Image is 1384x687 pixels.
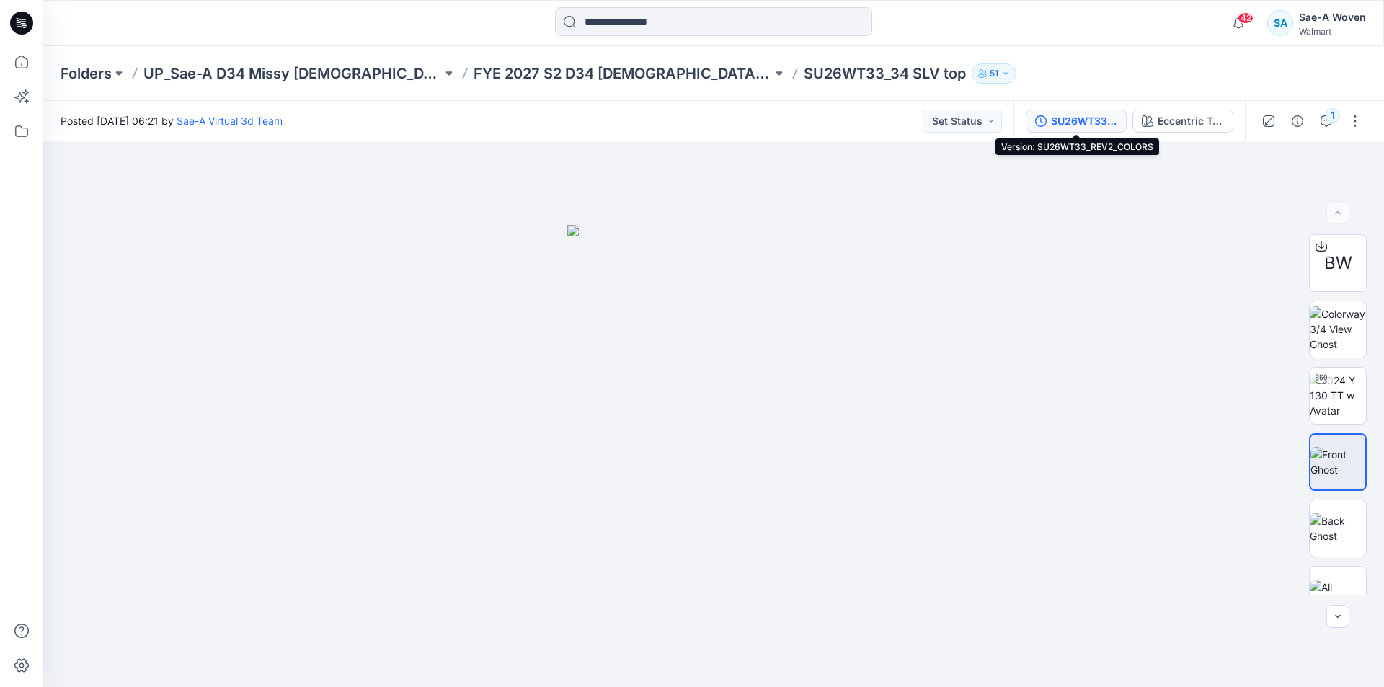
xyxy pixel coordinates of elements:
img: 2024 Y 130 TT w Avatar [1310,373,1366,418]
a: UP_Sae-A D34 Missy [DEMOGRAPHIC_DATA] Top Woven [143,63,442,84]
img: Colorway 3/4 View Ghost [1310,306,1366,352]
img: Back Ghost [1310,513,1366,544]
button: Eccentric Tropical_PASTEL PINK 1 [1132,110,1233,133]
div: Sae-A Woven [1299,9,1366,26]
button: SU26WT33_REV2_COLORS [1026,110,1127,133]
div: 1 [1326,108,1340,123]
button: 1 [1315,110,1338,133]
span: Posted [DATE] 06:21 by [61,113,283,128]
p: 51 [990,66,998,81]
div: Walmart [1299,26,1366,37]
p: SU26WT33_34 SLV top [804,63,966,84]
a: Sae-A Virtual 3d Team [177,115,283,127]
span: BW [1324,250,1352,276]
div: Eccentric Tropical_PASTEL PINK 1 [1158,113,1224,129]
img: All colorways [1310,580,1366,610]
a: Folders [61,63,112,84]
img: Front Ghost [1310,447,1365,477]
a: FYE 2027 S2 D34 [DEMOGRAPHIC_DATA] Woven Tops - Sae-A [474,63,772,84]
span: 42 [1238,12,1254,24]
button: 51 [972,63,1016,84]
button: Details [1286,110,1309,133]
div: SU26WT33_REV2_COLORS [1051,113,1117,129]
div: SA [1267,10,1293,36]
